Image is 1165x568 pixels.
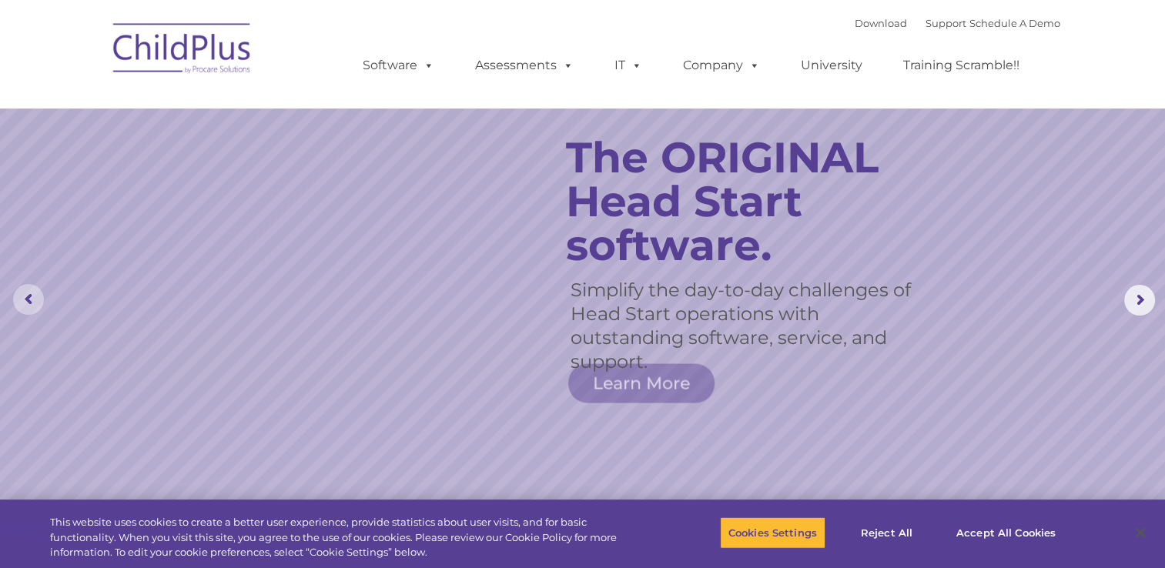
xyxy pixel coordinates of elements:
[571,278,912,373] rs-layer: Simplify the day-to-day challenges of Head Start operations with outstanding software, service, a...
[105,12,259,89] img: ChildPlus by Procare Solutions
[347,50,450,81] a: Software
[969,17,1060,29] a: Schedule A Demo
[720,516,825,549] button: Cookies Settings
[214,165,280,176] span: Phone number
[839,516,935,549] button: Reject All
[460,50,589,81] a: Assessments
[668,50,775,81] a: Company
[785,50,878,81] a: University
[855,17,1060,29] font: |
[214,102,261,113] span: Last name
[855,17,907,29] a: Download
[926,17,966,29] a: Support
[568,363,715,403] a: Learn More
[948,516,1064,549] button: Accept All Cookies
[50,515,641,560] div: This website uses cookies to create a better user experience, provide statistics about user visit...
[888,50,1035,81] a: Training Scramble!!
[566,135,929,267] rs-layer: The ORIGINAL Head Start software.
[599,50,658,81] a: IT
[1123,516,1157,550] button: Close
